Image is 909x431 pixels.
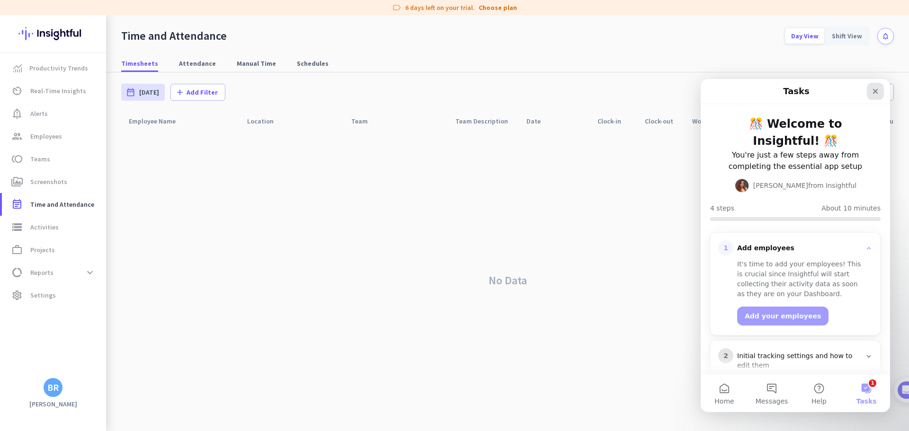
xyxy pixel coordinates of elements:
[479,3,517,12] a: Choose plan
[121,112,240,130] div: Employee Name
[29,62,88,74] span: Productivity Trends
[621,114,633,126] i: arrow_drop_up
[2,57,106,79] a: menu-itemProductivity Trends
[2,102,106,125] a: notification_importantAlerts
[30,290,56,301] span: Settings
[30,221,59,233] span: Activities
[30,176,67,187] span: Screenshots
[392,3,401,12] i: label
[30,267,53,278] span: Reports
[11,108,23,119] i: notification_important
[121,59,158,68] span: Timesheets
[175,88,185,97] i: add
[2,148,106,170] a: tollTeams
[11,85,23,97] i: av_timer
[11,131,23,142] i: group
[11,199,23,210] i: event_note
[2,284,106,307] a: settingsSettings
[187,88,218,97] span: Add Filter
[541,114,552,126] i: arrow_drop_up
[179,59,216,68] span: Attendance
[692,114,741,128] div: Work Time [h]
[11,244,23,255] i: work_outline
[11,153,23,165] i: toll
[597,114,633,128] div: Clock-in
[121,130,894,431] div: No Data
[126,88,135,97] i: date_range
[18,15,88,52] img: Insightful logo
[2,261,106,284] a: data_usageReportsexpand_more
[30,108,48,119] span: Alerts
[2,216,106,238] a: storageActivities
[2,238,106,261] a: work_outlineProjects
[11,221,23,233] i: storage
[30,153,50,165] span: Teams
[11,267,23,278] i: data_usage
[30,199,94,210] span: Time and Attendance
[297,59,329,68] span: Schedules
[785,28,824,44] div: Day View
[344,112,448,130] div: Team
[2,125,106,148] a: groupEmployees
[30,131,62,142] span: Employees
[11,176,23,187] i: perm_media
[47,383,59,392] div: BR
[2,170,106,193] a: perm_mediaScreenshots
[139,88,159,97] span: [DATE]
[2,193,106,216] a: event_noteTime and Attendance
[13,64,22,72] img: menu-item
[30,244,55,255] span: Projects
[882,32,890,40] i: notifications
[11,290,23,301] i: settings
[121,29,227,43] div: Time and Attendance
[170,84,225,101] button: addAdd Filter
[637,112,685,130] div: Clock-out
[112,15,118,431] img: menu-toggle
[30,85,86,97] span: Real-Time Insights
[240,112,344,130] div: Location
[2,79,106,102] a: av_timerReal-Time Insights
[701,79,890,412] iframe: Intercom live chat
[826,28,868,44] div: Shift View
[526,114,552,128] div: Date
[448,112,519,130] div: Team Description
[877,28,894,44] button: notifications
[237,59,276,68] span: Manual Time
[81,264,98,281] button: expand_more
